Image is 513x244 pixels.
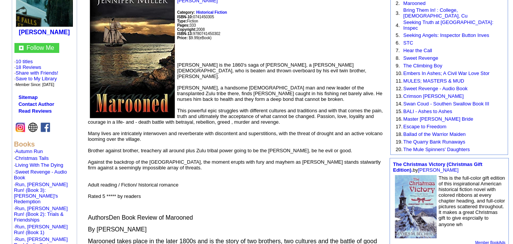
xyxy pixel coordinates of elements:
font: · · · [14,70,58,87]
font: 18. [396,131,403,137]
b: Pages: [177,23,189,27]
a: Run, [PERSON_NAME] Run! (Book 2): Trials & Friendships [14,206,68,223]
a: Swan Coud - Southen Swallow Book III [403,101,489,107]
font: 2. [396,0,400,6]
font: 9780741450302 [177,32,220,36]
a: Share with Friends! [16,70,58,76]
font: 16. [396,116,403,122]
a: Hear the Call [403,48,432,53]
img: ig.png [16,123,25,132]
a: Embers In Ashes; A Civil War Love Stor [403,70,489,76]
font: 14. [396,101,403,107]
font: 8. [396,55,400,61]
b: Books [14,140,35,148]
font: Fiction [177,19,198,23]
b: Category: [177,10,195,14]
font: 333 [177,23,196,27]
font: · [14,224,68,235]
span: AuthorsDen Book Review of Marooned [88,214,193,221]
a: Sweet Revenge - Audio Book [14,169,67,180]
b: ISBN-10: [177,15,193,19]
font: 5. [396,32,400,38]
img: 75435.jpg [395,175,437,238]
a: Escape to Freedom [403,124,446,129]
font: · [14,148,43,154]
font: 7. [396,48,400,53]
a: [PERSON_NAME] [418,167,459,173]
font: · · [14,59,58,87]
font: 9. [396,63,400,69]
font: 0741450305 [177,15,214,19]
iframe: fb:like Facebook Social Plugin [177,48,367,56]
img: website.png [28,123,38,132]
font: Copyright: [177,27,196,32]
a: Ballad of the Warrior Maiden [403,131,466,137]
font: 17. [396,124,403,129]
font: · [14,206,68,223]
a: Save to My Library [16,76,57,81]
a: Historical Fiction [196,9,227,15]
a: Living With The Dying [15,162,63,168]
font: · [14,182,68,204]
a: The Quarry Bank Runaways [403,139,465,145]
font: 4. [396,22,400,28]
a: Master [PERSON_NAME] Bride [403,116,473,122]
a: Read Reviews [19,108,52,114]
span: By [PERSON_NAME] [88,226,147,233]
b: Historical Fiction [196,10,227,14]
font: · [14,169,67,180]
a: Run, [PERSON_NAME] Run! (Book 3): [PERSON_NAME]'s Redemption [14,182,68,204]
font: · [14,155,49,161]
font: by [393,161,482,173]
img: gc.jpg [19,46,24,50]
a: Marooned [403,0,426,6]
a: The Christmas Victory (Christmas Gift Edition). [393,161,482,173]
font: 11. [396,78,403,84]
a: Contact Author [19,101,54,107]
font: 20. [396,147,403,152]
a: Christmas Tails [15,155,49,161]
a: 10 titles [16,59,33,64]
font: 12. [396,86,403,91]
a: Sweet Revenge [403,55,438,61]
a: The Climbing Boy [403,63,442,69]
font: Member Since: [DATE] [16,83,54,87]
b: Type: [177,19,187,23]
font: 6. [396,40,400,46]
font: 10. [396,70,403,76]
img: fb.png [41,123,50,132]
a: Bring Them In! : College, [DEMOGRAPHIC_DATA], Cu [403,7,467,19]
a: The Mule Spinners' Daughters [403,147,470,152]
b: Price: [177,36,188,40]
font: 2008 [196,27,205,32]
a: [PERSON_NAME] [19,29,70,35]
a: Run, [PERSON_NAME] Run! (Book 1) [14,224,68,235]
font: This is the full-color gift edition of this inspirational American historical fiction novel with ... [439,175,505,227]
a: Autumn Run [15,148,43,154]
a: Follow Me [27,45,54,51]
a: 18 Reviews [16,64,41,70]
a: Sweet Revenge - Audio Book [403,86,467,91]
b: ISBN-13: [177,32,193,36]
a: STC [403,40,413,46]
a: BALI - Ashes to Ashes [403,108,452,114]
font: 3. [396,10,400,16]
font: 13. [396,93,403,99]
a: MULES; MASTERS & MUD [403,78,464,84]
a: Sitemap [19,94,38,100]
a: Crimson [PERSON_NAME] [403,93,464,99]
font: 15. [396,108,403,114]
a: Seeking Truth at [GEOGRAPHIC_DATA]: Inspec [403,19,493,31]
font: $9.99 [189,36,198,40]
a: Seeking Angels: Inspector Button Inves [403,32,489,38]
font: 19. [396,139,403,145]
font: · [14,162,63,168]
